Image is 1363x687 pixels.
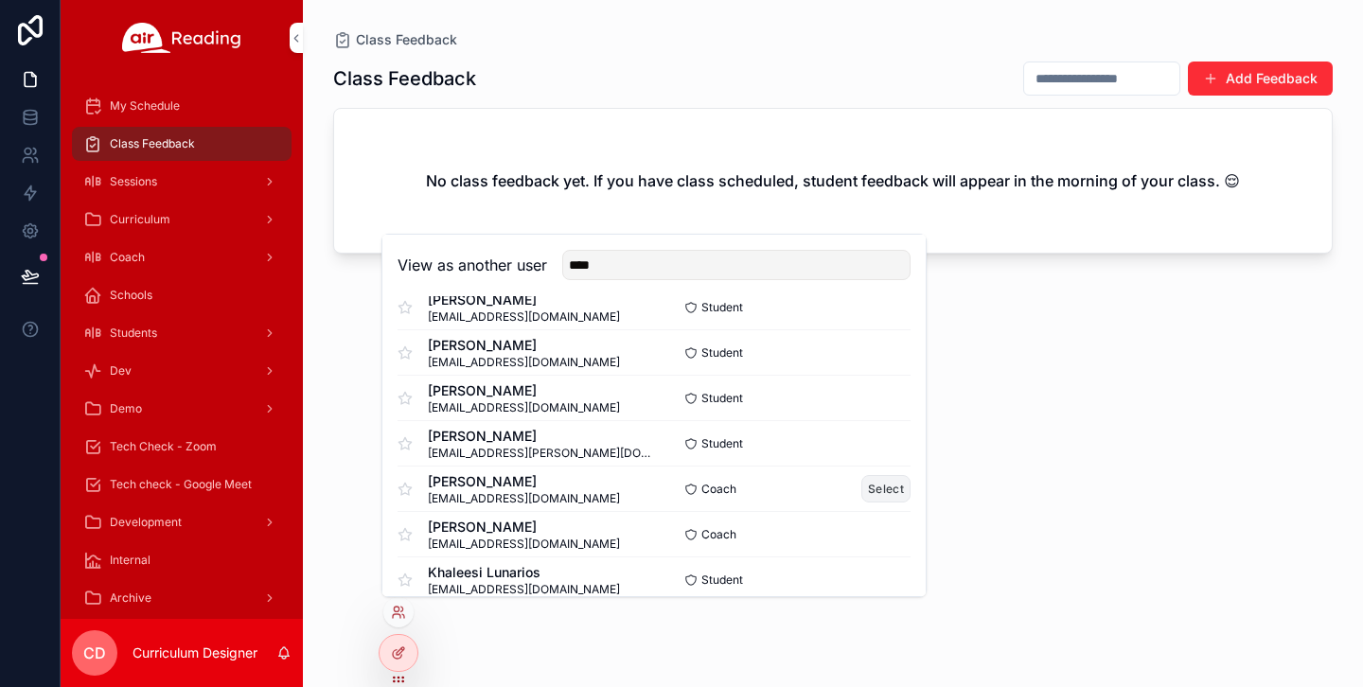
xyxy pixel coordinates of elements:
[701,391,743,406] span: Student
[72,505,292,539] a: Development
[72,203,292,237] a: Curriculum
[110,98,180,114] span: My Schedule
[110,136,195,151] span: Class Feedback
[110,553,150,568] span: Internal
[72,543,292,577] a: Internal
[110,212,170,227] span: Curriculum
[72,316,292,350] a: Students
[110,439,217,454] span: Tech Check - Zoom
[428,518,620,537] span: [PERSON_NAME]
[110,288,152,303] span: Schools
[428,427,654,446] span: [PERSON_NAME]
[72,127,292,161] a: Class Feedback
[122,23,241,53] img: App logo
[133,643,257,662] p: Curriculum Designer
[701,436,743,451] span: Student
[333,65,476,92] h1: Class Feedback
[110,174,157,189] span: Sessions
[110,250,145,265] span: Coach
[426,169,1240,192] h2: No class feedback yet. If you have class scheduled, student feedback will appear in the morning o...
[701,345,743,361] span: Student
[428,563,620,582] span: Khaleesi Lunarios
[72,89,292,123] a: My Schedule
[110,326,157,341] span: Students
[428,381,620,400] span: [PERSON_NAME]
[72,430,292,464] a: Tech Check - Zoom
[701,527,736,542] span: Coach
[701,572,743,588] span: Student
[110,590,151,606] span: Archive
[72,581,292,615] a: Archive
[428,400,620,415] span: [EMAIL_ADDRESS][DOMAIN_NAME]
[861,475,911,502] button: Select
[61,76,303,619] div: scrollable content
[72,278,292,312] a: Schools
[428,491,620,506] span: [EMAIL_ADDRESS][DOMAIN_NAME]
[428,446,654,461] span: [EMAIL_ADDRESS][PERSON_NAME][DOMAIN_NAME]
[110,515,182,530] span: Development
[428,582,620,597] span: [EMAIL_ADDRESS][DOMAIN_NAME]
[110,401,142,416] span: Demo
[398,254,547,276] h2: View as another user
[72,165,292,199] a: Sessions
[428,355,620,370] span: [EMAIL_ADDRESS][DOMAIN_NAME]
[333,30,457,49] a: Class Feedback
[701,482,736,497] span: Coach
[72,392,292,426] a: Demo
[428,336,620,355] span: [PERSON_NAME]
[72,354,292,388] a: Dev
[72,240,292,274] a: Coach
[83,642,106,664] span: CD
[1188,62,1333,96] button: Add Feedback
[428,472,620,491] span: [PERSON_NAME]
[428,537,620,552] span: [EMAIL_ADDRESS][DOMAIN_NAME]
[701,300,743,315] span: Student
[110,363,132,379] span: Dev
[428,291,620,309] span: [PERSON_NAME]
[72,467,292,502] a: Tech check - Google Meet
[356,30,457,49] span: Class Feedback
[428,309,620,325] span: [EMAIL_ADDRESS][DOMAIN_NAME]
[110,477,252,492] span: Tech check - Google Meet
